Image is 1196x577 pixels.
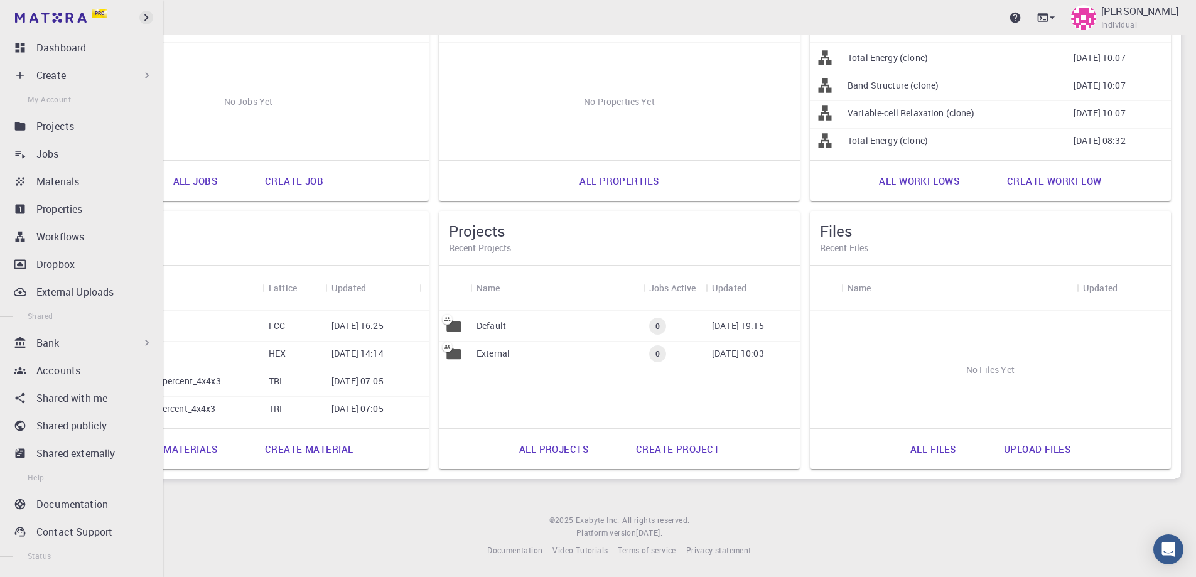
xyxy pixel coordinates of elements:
p: Materials [36,174,79,189]
div: Open Intercom Messenger [1153,534,1183,564]
p: [PERSON_NAME] [1101,4,1178,19]
a: Create material [251,434,367,464]
div: Name [99,266,262,311]
h6: Recent Materials [78,241,419,255]
p: Accounts [36,363,80,378]
div: Lattice [269,266,297,311]
a: All materials [129,434,231,464]
p: [DATE] 07:05 [331,375,384,387]
p: External [477,347,510,360]
div: Jobs Active [649,266,696,311]
h5: Files [820,221,1161,241]
p: Shared externally [36,446,116,461]
a: Exabyte Inc. [576,514,620,527]
div: Icon [439,266,470,311]
span: Soporte [25,9,70,20]
p: [DATE] 14:14 [331,347,384,360]
div: Bank [10,330,158,355]
span: [DATE] . [636,527,662,537]
h5: Materials [78,221,419,241]
span: Documentation [487,545,542,555]
a: Jobs [10,141,158,166]
span: Shared [28,311,53,321]
a: All files [897,434,970,464]
a: Projects [10,114,158,139]
a: Shared publicly [10,413,158,438]
span: 0 [650,321,665,332]
h5: Projects [449,221,790,241]
p: Dashboard [36,40,86,55]
span: Video Tutorials [552,545,608,555]
div: Lattice [262,266,325,311]
button: Sort [500,278,520,298]
p: HEX [269,347,286,360]
a: Terms of service [618,544,676,557]
a: All projects [505,434,602,464]
p: [DATE] 10:07 [1074,79,1126,92]
p: Projects [36,119,74,134]
p: [DATE] 16:25 [331,320,384,332]
p: [DATE] 07:05 [331,402,384,415]
a: External Uploads [10,279,158,305]
span: Platform version [576,527,636,539]
p: [DATE] 08:32 [1074,134,1126,147]
a: [DATE]. [636,527,662,539]
p: Total Energy (clone) [848,134,928,147]
h6: Recent Projects [449,241,790,255]
button: Sort [366,278,386,298]
a: All properties [566,166,672,196]
p: Band Structure (clone) [848,79,939,92]
p: Variable-cell Relaxation (clone) [848,107,974,119]
p: Contact Support [36,524,112,539]
span: All rights reserved. [622,514,689,527]
p: Default [477,320,506,332]
div: Name [470,266,643,311]
div: Name [848,266,871,311]
div: No Jobs Yet [68,43,429,160]
div: Jobs Active [643,266,706,311]
a: Contact Support [10,519,158,544]
span: My Account [28,94,71,104]
span: Terms of service [618,545,676,555]
p: TRI [269,375,282,387]
div: Updated [706,266,800,311]
a: Create job [251,166,337,196]
div: No Files Yet [810,311,1171,428]
p: Shared publicly [36,418,107,433]
div: Updated [331,266,366,311]
span: Individual [1101,19,1137,31]
a: Create workflow [993,166,1115,196]
span: Exabyte Inc. [576,515,620,525]
a: Shared externally [10,441,158,466]
p: [DATE] 10:03 [712,347,764,360]
div: Updated [1077,266,1171,311]
span: 0 [650,348,665,359]
div: Icon [810,266,841,311]
button: Sort [871,278,892,298]
div: Updated [325,266,419,311]
a: Shared with me [10,386,158,411]
a: Documentation [10,492,158,517]
p: Workflows [36,229,84,244]
div: Updated [712,266,746,311]
a: Video Tutorials [552,544,608,557]
p: Properties [36,202,83,217]
a: All jobs [159,166,231,196]
a: Privacy statement [686,544,752,557]
p: FCC [269,320,285,332]
a: Documentation [487,544,542,557]
button: Sort [1118,278,1138,298]
span: Help [28,472,45,482]
p: Shared with me [36,391,107,406]
a: All workflows [865,166,973,196]
img: logo [15,13,87,23]
p: Jobs [36,146,59,161]
div: No Properties Yet [439,43,800,160]
span: Privacy statement [686,545,752,555]
a: Workflows [10,224,158,249]
p: TRI [269,402,282,415]
p: [DATE] 10:07 [1074,107,1126,119]
img: Elisban Sacari [1071,5,1096,30]
p: External Uploads [36,284,114,299]
div: Name [841,266,1077,311]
